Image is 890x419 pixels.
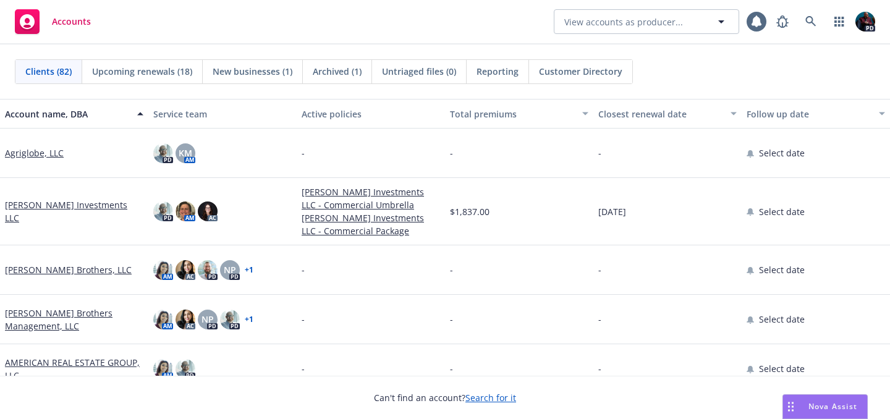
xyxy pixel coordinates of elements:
[598,108,723,121] div: Closest renewal date
[554,9,739,34] button: View accounts as producer...
[153,260,173,280] img: photo
[302,263,305,276] span: -
[245,266,253,274] a: + 1
[747,108,871,121] div: Follow up date
[153,143,173,163] img: photo
[382,65,456,78] span: Untriaged files (0)
[450,205,489,218] span: $1,837.00
[313,65,362,78] span: Archived (1)
[598,205,626,218] span: [DATE]
[827,9,852,34] a: Switch app
[598,362,601,375] span: -
[198,201,218,221] img: photo
[782,394,868,419] button: Nova Assist
[855,12,875,32] img: photo
[783,395,799,418] div: Drag to move
[302,362,305,375] span: -
[176,359,195,379] img: photo
[5,146,64,159] a: Agriglobe, LLC
[245,316,253,323] a: + 1
[759,362,805,375] span: Select date
[224,263,236,276] span: NP
[302,211,440,237] a: [PERSON_NAME] Investments LLC - Commercial Package
[477,65,519,78] span: Reporting
[450,362,453,375] span: -
[220,310,240,329] img: photo
[5,356,143,382] a: AMERICAN REAL ESTATE GROUP, LLC
[179,146,192,159] span: KM
[5,307,143,332] a: [PERSON_NAME] Brothers Management, LLC
[302,108,440,121] div: Active policies
[153,359,173,379] img: photo
[465,392,516,404] a: Search for it
[564,15,683,28] span: View accounts as producer...
[176,260,195,280] img: photo
[742,99,890,129] button: Follow up date
[176,310,195,329] img: photo
[176,201,195,221] img: photo
[302,146,305,159] span: -
[759,146,805,159] span: Select date
[759,205,805,218] span: Select date
[153,108,292,121] div: Service team
[539,65,622,78] span: Customer Directory
[153,201,173,221] img: photo
[598,263,601,276] span: -
[198,260,218,280] img: photo
[25,65,72,78] span: Clients (82)
[799,9,823,34] a: Search
[450,146,453,159] span: -
[450,108,575,121] div: Total premiums
[593,99,742,129] button: Closest renewal date
[5,198,143,224] a: [PERSON_NAME] Investments LLC
[808,401,857,412] span: Nova Assist
[445,99,593,129] button: Total premiums
[148,99,297,129] button: Service team
[10,4,96,39] a: Accounts
[450,263,453,276] span: -
[374,391,516,404] span: Can't find an account?
[759,263,805,276] span: Select date
[598,313,601,326] span: -
[302,313,305,326] span: -
[302,185,440,211] a: [PERSON_NAME] Investments LLC - Commercial Umbrella
[5,263,132,276] a: [PERSON_NAME] Brothers, LLC
[92,65,192,78] span: Upcoming renewals (18)
[5,108,130,121] div: Account name, DBA
[153,310,173,329] img: photo
[759,313,805,326] span: Select date
[201,313,214,326] span: NP
[450,313,453,326] span: -
[598,146,601,159] span: -
[770,9,795,34] a: Report a Bug
[52,17,91,27] span: Accounts
[213,65,292,78] span: New businesses (1)
[297,99,445,129] button: Active policies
